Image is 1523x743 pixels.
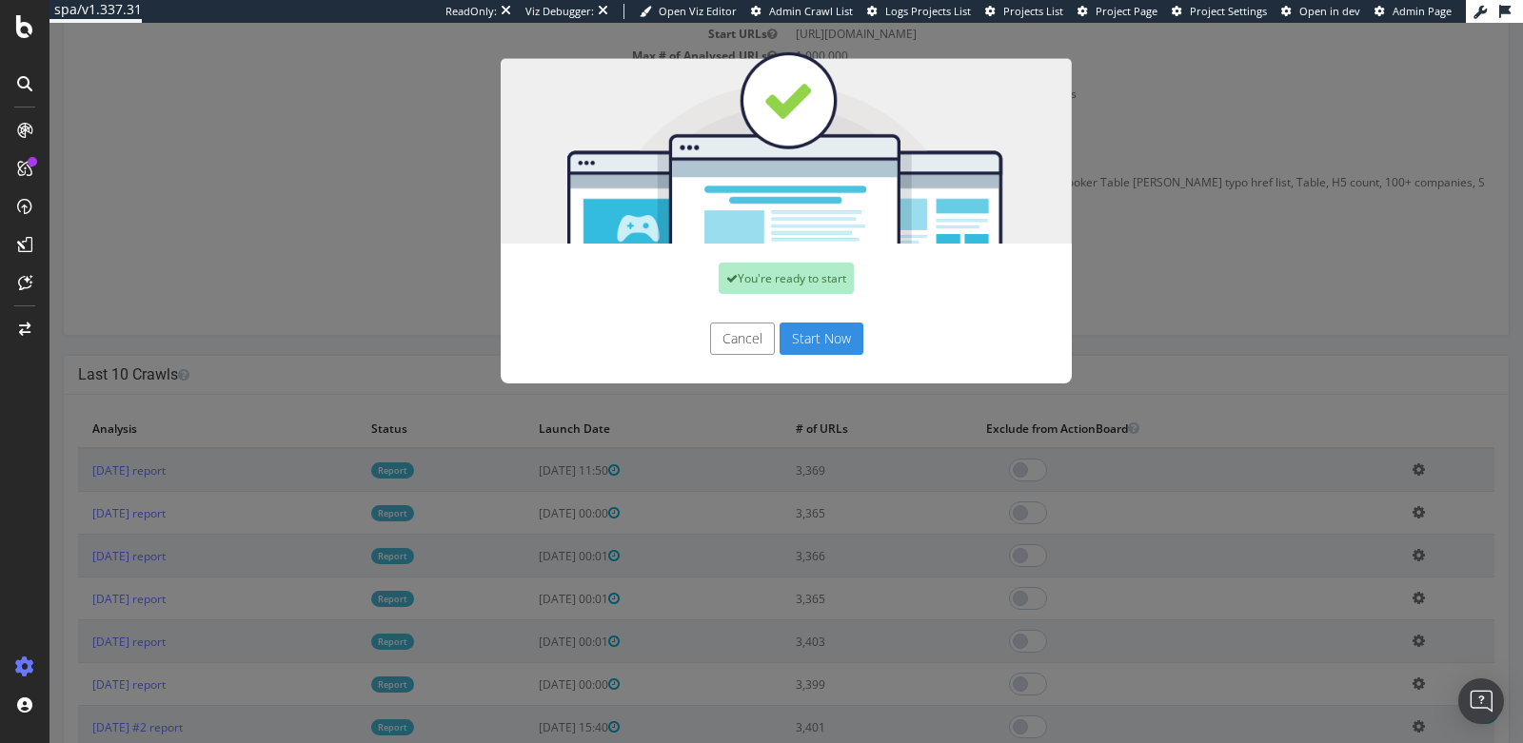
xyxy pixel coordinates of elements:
[751,4,853,19] a: Admin Crawl List
[1078,4,1157,19] a: Project Page
[1003,4,1063,18] span: Projects List
[659,4,737,18] span: Open Viz Editor
[1172,4,1267,19] a: Project Settings
[451,29,1022,221] img: You're all set!
[525,4,594,19] div: Viz Debugger:
[1299,4,1360,18] span: Open in dev
[985,4,1063,19] a: Projects List
[640,4,737,19] a: Open Viz Editor
[1190,4,1267,18] span: Project Settings
[867,4,971,19] a: Logs Projects List
[1281,4,1360,19] a: Open in dev
[661,300,725,332] button: Cancel
[730,300,814,332] button: Start Now
[769,4,853,18] span: Admin Crawl List
[1375,4,1452,19] a: Admin Page
[885,4,971,18] span: Logs Projects List
[445,4,497,19] div: ReadOnly:
[1458,678,1504,724] div: Open Intercom Messenger
[1096,4,1157,18] span: Project Page
[1393,4,1452,18] span: Admin Page
[669,240,804,271] div: You're ready to start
